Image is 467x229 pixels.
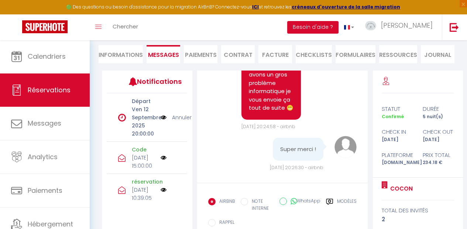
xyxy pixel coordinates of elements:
[418,151,459,160] div: Prix total
[132,105,156,138] p: Ven 12 Septembre 2025 20:00:00
[132,146,156,154] p: Code
[113,23,138,30] span: Chercher
[377,105,418,113] div: statut
[287,198,320,206] label: WhatsApp
[221,45,255,63] li: Contrat
[241,123,295,130] span: [DATE] 20:24:58 - airbnb
[381,21,433,30] span: [PERSON_NAME]
[377,151,418,160] div: Plateforme
[161,187,166,193] img: NO IMAGE
[28,186,62,195] span: Paiements
[132,154,156,170] p: [DATE] 15:00:00
[28,52,66,61] span: Calendriers
[450,23,459,32] img: logout
[418,159,459,166] div: 234.18 €
[280,145,316,154] pre: Super merci !
[249,37,293,112] pre: [PERSON_NAME] , nous sommes vraiment désolés nous avons un gros problème informatique je vous env...
[132,178,156,186] p: réservation
[292,4,400,10] a: créneaux d'ouverture de la salle migration
[336,45,375,63] li: FORMULAIRES
[418,136,459,143] div: [DATE]
[172,113,192,122] a: Annuler
[360,14,442,40] a: ... [PERSON_NAME]
[28,219,73,229] span: Hébergement
[22,20,68,33] img: Super Booking
[216,219,234,227] label: RAPPEL
[418,105,459,113] div: durée
[28,119,61,128] span: Messages
[270,164,323,171] span: [DATE] 20:26:30 - airbnb
[252,4,259,10] a: ICI
[418,127,459,136] div: check out
[377,136,418,143] div: [DATE]
[382,215,454,224] div: 2
[161,155,166,161] img: NO IMAGE
[379,45,417,63] li: Ressources
[132,186,156,202] p: [DATE] 10:39:05
[6,3,28,25] button: Ouvrir le widget de chat LiveChat
[377,159,418,166] div: [DOMAIN_NAME]
[377,127,418,136] div: check in
[28,85,71,95] span: Réservations
[382,206,454,215] div: total des invités
[337,198,357,213] label: Modèles
[258,45,292,63] li: Facture
[287,21,339,34] button: Besoin d'aide ?
[148,51,179,59] span: Messages
[365,21,376,30] img: ...
[132,97,156,105] p: Départ
[296,45,332,63] li: CHECKLISTS
[216,198,235,206] label: AIRBNB
[107,14,144,40] a: Chercher
[421,45,454,63] li: Journal
[99,45,143,63] li: Informations
[28,152,58,161] span: Analytics
[382,113,404,120] span: Confirmé
[388,184,413,193] a: Cocon
[334,136,357,158] img: avatar.png
[161,113,166,122] img: NO IMAGE
[184,45,217,63] li: Paiements
[418,113,459,120] div: 5 nuit(s)
[248,198,274,212] label: NOTE INTERNE
[137,73,171,90] h3: Notifications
